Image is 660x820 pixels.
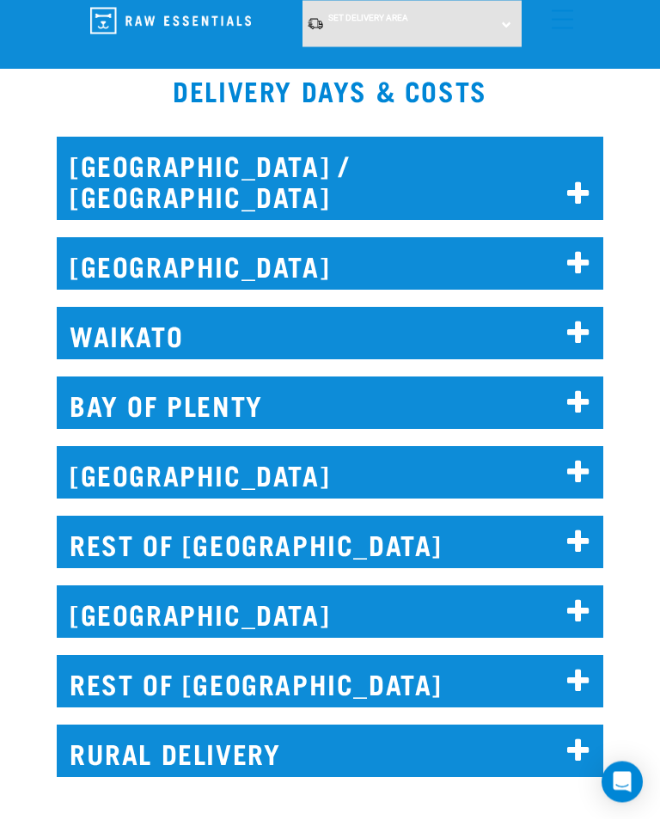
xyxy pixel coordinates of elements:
h2: RURAL DELIVERY [57,725,603,778]
h2: [GEOGRAPHIC_DATA] [57,586,603,639]
h2: WAIKATO [57,308,603,360]
h2: [GEOGRAPHIC_DATA] / [GEOGRAPHIC_DATA] [57,138,603,221]
h2: [GEOGRAPHIC_DATA] [57,447,603,499]
span: Set Delivery Area [328,13,408,22]
img: van-moving.png [307,17,324,31]
div: Open Intercom Messenger [602,762,643,803]
img: Raw Essentials Logo [90,8,251,34]
h2: BAY OF PLENTY [57,377,603,430]
h2: REST OF [GEOGRAPHIC_DATA] [57,517,603,569]
h2: [GEOGRAPHIC_DATA] [57,238,603,291]
h2: REST OF [GEOGRAPHIC_DATA] [57,656,603,708]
